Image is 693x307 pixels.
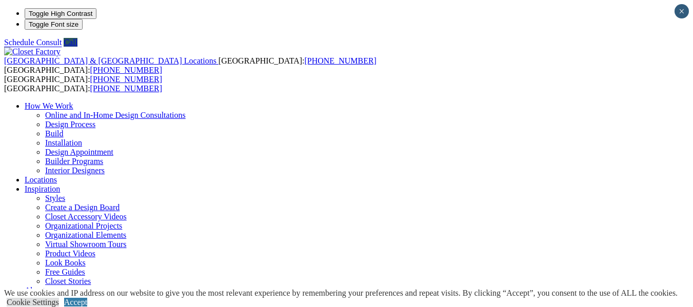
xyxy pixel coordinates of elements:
span: [GEOGRAPHIC_DATA]: [GEOGRAPHIC_DATA]: [4,75,162,93]
a: Builder Programs [45,157,103,166]
a: Create a Design Board [45,203,120,212]
a: Build [45,129,64,138]
a: [GEOGRAPHIC_DATA] & [GEOGRAPHIC_DATA] Locations [4,56,219,65]
button: Toggle High Contrast [25,8,96,19]
a: Accept [64,298,87,306]
a: About [25,286,45,295]
a: Call [64,38,77,47]
a: Locations [25,175,57,184]
a: Inspiration [25,185,60,193]
a: Closet Accessory Videos [45,212,127,221]
a: Schedule Consult [4,38,62,47]
a: Look Books [45,258,86,267]
a: Product Videos [45,249,95,258]
div: We use cookies and IP address on our website to give you the most relevant experience by remember... [4,289,678,298]
button: Toggle Font size [25,19,83,30]
span: [GEOGRAPHIC_DATA] & [GEOGRAPHIC_DATA] Locations [4,56,216,65]
a: [PHONE_NUMBER] [90,75,162,84]
span: [GEOGRAPHIC_DATA]: [GEOGRAPHIC_DATA]: [4,56,377,74]
a: Design Appointment [45,148,113,156]
span: Toggle High Contrast [29,10,92,17]
a: Styles [45,194,65,202]
a: [PHONE_NUMBER] [304,56,376,65]
a: Free Guides [45,268,85,276]
a: Cookie Settings [7,298,59,306]
a: Online and In-Home Design Consultations [45,111,186,119]
a: Organizational Elements [45,231,126,239]
a: How We Work [25,101,73,110]
img: Closet Factory [4,47,61,56]
a: Design Process [45,120,95,129]
a: [PHONE_NUMBER] [90,66,162,74]
a: Virtual Showroom Tours [45,240,127,249]
button: Close [675,4,689,18]
a: Installation [45,138,82,147]
a: Organizational Projects [45,221,122,230]
span: Toggle Font size [29,21,78,28]
a: Interior Designers [45,166,105,175]
a: Closet Stories [45,277,91,285]
a: [PHONE_NUMBER] [90,84,162,93]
